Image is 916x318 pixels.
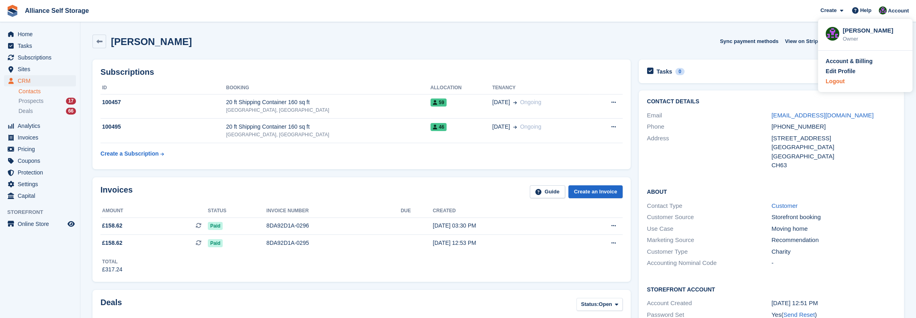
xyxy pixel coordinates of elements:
a: [EMAIL_ADDRESS][DOMAIN_NAME] [771,112,873,119]
span: Prospects [18,97,43,105]
a: menu [4,40,76,51]
div: [DATE] 12:51 PM [771,299,896,308]
img: Romilly Norton [826,27,839,41]
div: Customer Type [647,247,771,256]
div: 17 [66,98,76,105]
span: ( ) [781,311,817,318]
a: Guide [530,185,565,199]
a: Prospects 17 [18,97,76,105]
div: 100495 [100,123,226,131]
span: View on Stripe [785,37,821,45]
a: Alliance Self Storage [22,4,92,17]
span: Status: [581,300,598,308]
div: Marketing Source [647,236,771,245]
div: Logout [826,77,844,86]
span: Tasks [18,40,66,51]
div: Storefront booking [771,213,896,222]
div: 8DA92D1A-0296 [266,222,401,230]
th: Status [208,205,266,217]
div: Phone [647,122,771,131]
div: Charity [771,247,896,256]
div: Address [647,134,771,170]
div: Email [647,111,771,120]
a: Create an Invoice [568,185,623,199]
button: Sync payment methods [720,35,779,48]
a: Account & Billing [826,57,905,66]
div: 8DA92D1A-0295 [266,239,401,247]
div: [PERSON_NAME] [842,26,905,33]
div: [PHONE_NUMBER] [771,122,896,131]
a: menu [4,64,76,75]
th: Allocation [430,82,492,94]
span: Ongoing [520,99,541,105]
div: [DATE] 12:53 PM [433,239,570,247]
div: [DATE] 03:30 PM [433,222,570,230]
div: Account & Billing [826,57,873,66]
button: Status: Open [576,298,623,311]
div: Moving home [771,224,896,234]
div: Contact Type [647,201,771,211]
h2: [PERSON_NAME] [111,36,192,47]
a: menu [4,29,76,40]
span: [DATE] [492,123,510,131]
a: menu [4,218,76,230]
h2: Tasks [656,68,672,75]
span: Help [860,6,871,14]
a: Logout [826,77,905,86]
th: ID [100,82,226,94]
span: Protection [18,167,66,178]
a: menu [4,167,76,178]
div: Use Case [647,224,771,234]
span: Open [598,300,612,308]
span: £158.62 [102,239,123,247]
span: 46 [430,123,447,131]
h2: Contact Details [647,98,896,105]
span: Home [18,29,66,40]
span: [DATE] [492,98,510,107]
span: Analytics [18,120,66,131]
span: Ongoing [520,123,541,130]
div: Account Created [647,299,771,308]
span: £158.62 [102,222,123,230]
a: Preview store [66,219,76,229]
span: Account [888,7,909,15]
th: Invoice number [266,205,401,217]
th: Created [433,205,570,217]
a: Send Reset [783,311,815,318]
a: menu [4,132,76,143]
div: [GEOGRAPHIC_DATA], [GEOGRAPHIC_DATA] [226,107,430,114]
div: 20 ft Shipping Container 160 sq ft [226,98,430,107]
div: - [771,259,896,268]
span: Invoices [18,132,66,143]
span: Deals [18,107,33,115]
a: Contacts [18,88,76,95]
span: 59 [430,98,447,107]
span: Pricing [18,144,66,155]
span: CRM [18,75,66,86]
th: Booking [226,82,430,94]
div: [STREET_ADDRESS] [771,134,896,143]
div: 66 [66,108,76,115]
div: [GEOGRAPHIC_DATA] [771,143,896,152]
div: Total [102,258,123,265]
div: Edit Profile [826,67,855,76]
div: Recommendation [771,236,896,245]
span: Settings [18,178,66,190]
img: stora-icon-8386f47178a22dfd0bd8f6a31ec36ba5ce8667c1dd55bd0f319d3a0aa187defe.svg [6,5,18,17]
span: Storefront [7,208,80,216]
a: menu [4,190,76,201]
div: Customer Source [647,213,771,222]
span: Paid [208,239,223,247]
div: Accounting Nominal Code [647,259,771,268]
span: Subscriptions [18,52,66,63]
h2: Storefront Account [647,285,896,293]
a: menu [4,120,76,131]
a: menu [4,178,76,190]
div: £317.24 [102,265,123,274]
div: Owner [842,35,905,43]
a: Customer [771,202,797,209]
a: menu [4,75,76,86]
a: View on Stripe [782,35,830,48]
img: Romilly Norton [879,6,887,14]
th: Amount [100,205,208,217]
